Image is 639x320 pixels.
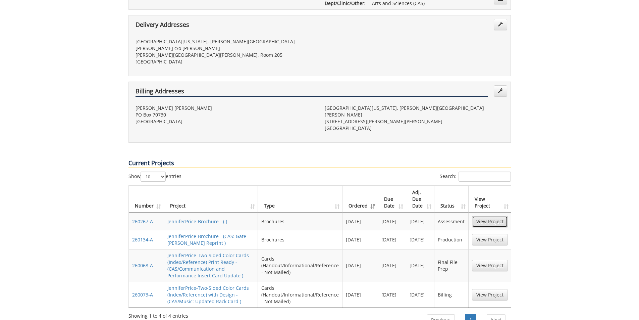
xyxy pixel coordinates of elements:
td: [DATE] [406,249,434,282]
a: JenniferPrice-Two-Sided Color Cards (Index/Reference) Print Ready - (CAS/Communication and Perfor... [167,252,249,279]
td: [DATE] [378,213,406,230]
a: 260068-A [132,262,153,269]
th: Number: activate to sort column ascending [129,186,164,213]
a: Edit Addresses [494,85,507,97]
a: Edit Addresses [494,19,507,30]
td: Final File Prep [434,249,468,282]
p: [PERSON_NAME] [PERSON_NAME] [136,105,315,111]
p: [GEOGRAPHIC_DATA] [325,125,504,132]
td: [DATE] [342,230,378,249]
th: View Project: activate to sort column ascending [469,186,511,213]
td: Billing [434,282,468,308]
p: [GEOGRAPHIC_DATA][US_STATE], [PERSON_NAME][GEOGRAPHIC_DATA][PERSON_NAME] [325,105,504,118]
a: JenniferPrice-Brochure - (CAS: Gate [PERSON_NAME] Reprint ) [167,233,246,246]
h4: Delivery Addresses [136,21,488,30]
label: Search: [440,172,511,182]
a: 260267-A [132,218,153,225]
td: Cards (Handout/Informational/Reference - Not Mailed) [258,249,342,282]
td: [DATE] [342,249,378,282]
th: Adj. Due Date: activate to sort column ascending [406,186,434,213]
td: Production [434,230,468,249]
a: JenniferPrice-Two-Sided Color Cards (Index/Reference) with Design - (CAS/Music: Updated Rack Card ) [167,285,249,305]
p: Current Projects [128,159,511,168]
td: [DATE] [406,213,434,230]
p: [GEOGRAPHIC_DATA] [136,58,315,65]
p: [STREET_ADDRESS][PERSON_NAME][PERSON_NAME] [325,118,504,125]
select: Showentries [141,172,166,182]
td: [DATE] [378,282,406,308]
h4: Billing Addresses [136,88,488,97]
p: [GEOGRAPHIC_DATA][US_STATE], [PERSON_NAME][GEOGRAPHIC_DATA][PERSON_NAME] c/o [PERSON_NAME] [136,38,315,52]
th: Ordered: activate to sort column ascending [342,186,378,213]
a: 260134-A [132,236,153,243]
a: 260073-A [132,291,153,298]
a: JenniferPrice-Brochure - ( ) [167,218,227,225]
a: View Project [472,289,508,301]
td: [DATE] [406,282,434,308]
td: [DATE] [378,249,406,282]
label: Show entries [128,172,181,182]
a: View Project [472,260,508,271]
th: Type: activate to sort column ascending [258,186,342,213]
td: Brochures [258,213,342,230]
td: [DATE] [406,230,434,249]
td: Assessment [434,213,468,230]
th: Project: activate to sort column ascending [164,186,258,213]
input: Search: [459,172,511,182]
p: PO Box 70730 [136,111,315,118]
div: Showing 1 to 4 of 4 entries [128,310,188,319]
td: [DATE] [378,230,406,249]
p: [PERSON_NAME][GEOGRAPHIC_DATA][PERSON_NAME], Room 205 [136,52,315,58]
td: [DATE] [342,282,378,308]
a: View Project [472,216,508,227]
p: [GEOGRAPHIC_DATA] [136,118,315,125]
a: View Project [472,234,508,245]
th: Due Date: activate to sort column ascending [378,186,406,213]
th: Status: activate to sort column ascending [434,186,468,213]
td: Cards (Handout/Informational/Reference - Not Mailed) [258,282,342,308]
td: Brochures [258,230,342,249]
td: [DATE] [342,213,378,230]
